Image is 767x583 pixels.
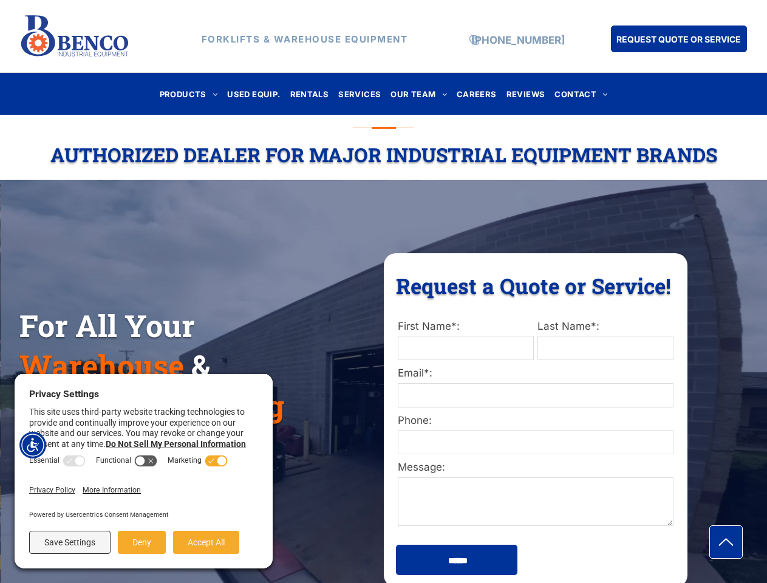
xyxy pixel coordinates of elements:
div: Accessibility Menu [19,432,46,459]
a: PRODUCTS [155,86,223,102]
strong: FORKLIFTS & WAREHOUSE EQUIPMENT [202,33,408,45]
a: [PHONE_NUMBER] [471,34,565,46]
label: Email*: [398,366,673,381]
span: & [191,346,210,386]
a: SERVICES [333,86,386,102]
label: Message: [398,460,673,476]
a: OUR TEAM [386,86,452,102]
a: CAREERS [452,86,502,102]
span: For All Your [19,305,195,346]
span: Warehouse [19,346,184,386]
a: CONTACT [550,86,612,102]
a: USED EQUIP. [222,86,285,102]
a: REQUEST QUOTE OR SERVICE [611,26,747,52]
a: REVIEWS [502,86,550,102]
label: Phone: [398,413,673,429]
span: Request a Quote or Service! [396,271,671,299]
span: Material Handling [19,386,284,426]
span: REQUEST QUOTE OR SERVICE [616,28,741,50]
label: First Name*: [398,319,534,335]
span: Authorized Dealer For Major Industrial Equipment Brands [50,141,717,168]
a: RENTALS [285,86,334,102]
label: Last Name*: [537,319,673,335]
